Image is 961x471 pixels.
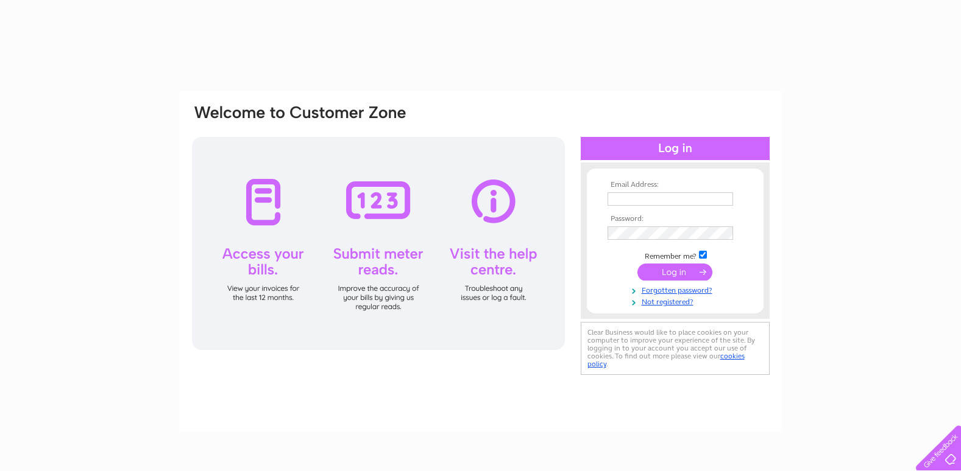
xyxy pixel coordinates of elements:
td: Remember me? [605,249,746,261]
th: Email Address: [605,181,746,189]
input: Submit [637,263,712,281]
a: Not registered? [608,295,746,307]
th: Password: [605,215,746,223]
div: Clear Business would like to place cookies on your computer to improve your experience of the sit... [581,322,770,375]
a: cookies policy [587,352,745,368]
a: Forgotten password? [608,284,746,295]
